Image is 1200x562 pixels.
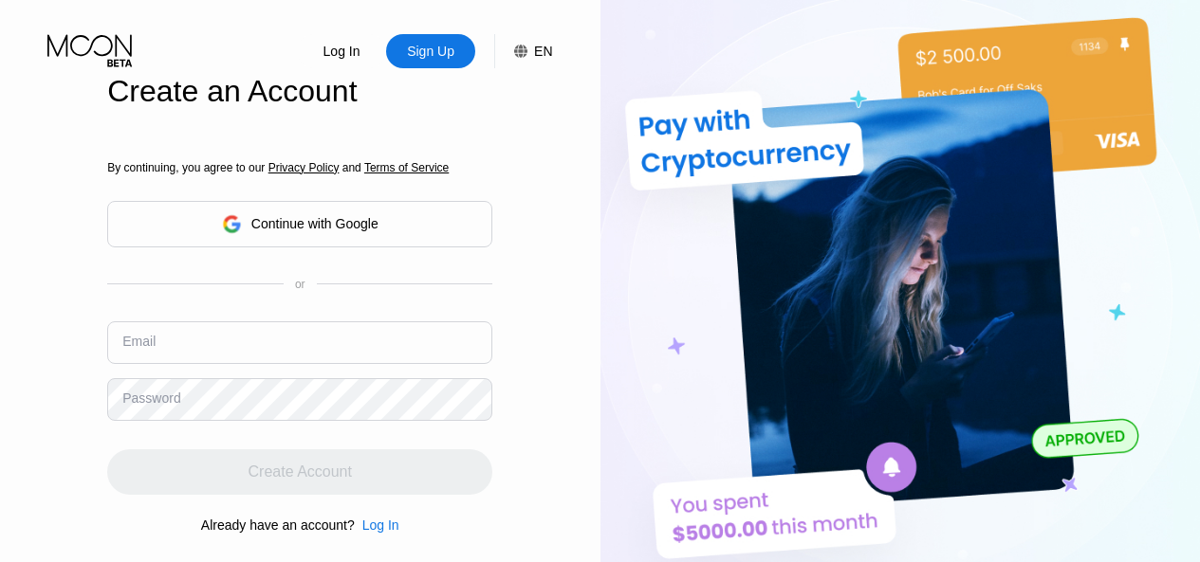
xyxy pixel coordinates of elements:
div: Sign Up [386,34,475,68]
span: and [339,161,364,174]
div: Continue with Google [107,201,492,247]
div: Log In [362,517,399,533]
div: EN [534,44,552,59]
div: Already have an account? [201,517,355,533]
span: Terms of Service [364,161,449,174]
div: EN [494,34,552,68]
div: Email [122,334,156,349]
div: Log In [322,42,362,61]
div: Continue with Google [251,216,378,231]
span: Privacy Policy [268,161,340,174]
div: By continuing, you agree to our [107,161,492,174]
div: Log In [297,34,386,68]
div: Create an Account [107,74,492,109]
div: Password [122,390,180,406]
div: Log In [355,517,399,533]
div: Sign Up [405,42,456,61]
div: or [295,278,305,291]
